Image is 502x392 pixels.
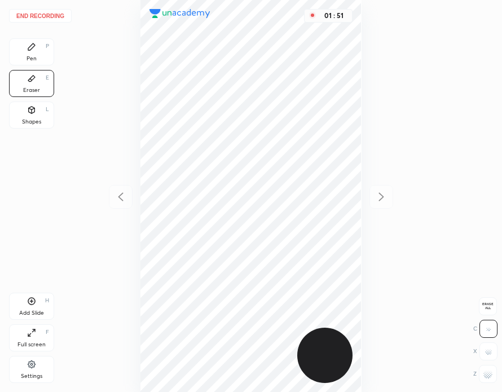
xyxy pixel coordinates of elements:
div: F [46,329,49,335]
div: C [473,320,497,338]
div: X [473,342,497,360]
div: P [46,43,49,49]
div: L [46,107,49,112]
div: Settings [21,373,42,379]
div: H [45,298,49,303]
div: Pen [27,56,37,61]
div: 01 : 51 [320,12,347,20]
span: Erase all [479,302,496,310]
div: Full screen [17,342,46,347]
div: E [46,75,49,81]
button: End recording [9,9,72,23]
div: Shapes [22,119,41,125]
div: Z [473,365,497,383]
div: Add Slide [19,310,44,316]
div: Eraser [23,87,40,93]
img: logo.38c385cc.svg [149,9,210,18]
